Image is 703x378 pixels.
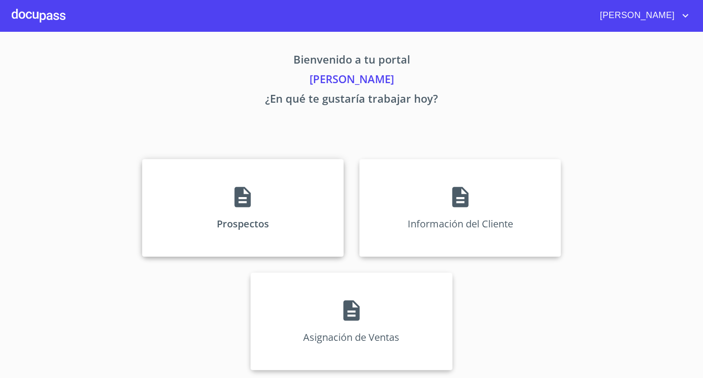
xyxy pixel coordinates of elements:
[51,90,652,110] p: ¿En qué te gustaría trabajar hoy?
[51,51,652,71] p: Bienvenido a tu portal
[593,8,691,23] button: account of current user
[408,217,513,230] p: Información del Cliente
[303,331,399,344] p: Asignación de Ventas
[217,217,269,230] p: Prospectos
[51,71,652,90] p: [PERSON_NAME]
[593,8,680,23] span: [PERSON_NAME]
